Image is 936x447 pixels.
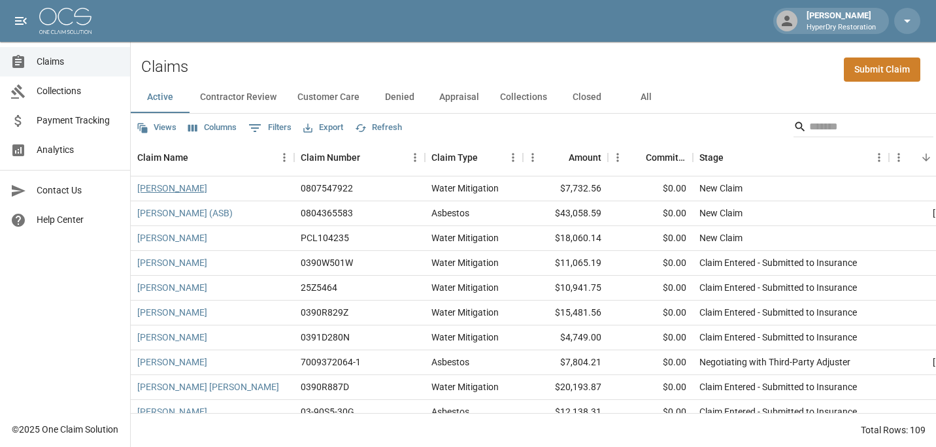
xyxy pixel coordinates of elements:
div: $0.00 [608,251,693,276]
div: Claim Entered - Submitted to Insurance [699,281,857,294]
div: $0.00 [608,201,693,226]
div: New Claim [699,182,743,195]
div: New Claim [699,207,743,220]
div: $0.00 [608,226,693,251]
div: $0.00 [608,375,693,400]
div: 03-90S5-30G [301,405,354,418]
button: Menu [503,148,523,167]
button: Denied [370,82,429,113]
div: Stage [699,139,724,176]
div: Search [794,116,933,140]
button: Refresh [352,118,405,138]
button: Menu [889,148,909,167]
button: Sort [627,148,646,167]
div: $0.00 [608,276,693,301]
button: Sort [360,148,378,167]
div: Water Mitigation [431,182,499,195]
div: $15,481.56 [523,301,608,325]
div: $43,058.59 [523,201,608,226]
div: $20,193.87 [523,375,608,400]
div: Total Rows: 109 [861,423,926,437]
div: $0.00 [608,325,693,350]
a: [PERSON_NAME] [137,405,207,418]
button: Appraisal [429,82,490,113]
div: $11,065.19 [523,251,608,276]
div: 0391D280N [301,331,350,344]
span: Analytics [37,143,120,157]
div: Stage [693,139,889,176]
p: HyperDry Restoration [807,22,876,33]
span: Help Center [37,213,120,227]
div: $18,060.14 [523,226,608,251]
div: 0807547922 [301,182,353,195]
span: Contact Us [37,184,120,197]
div: 0390R887D [301,380,349,393]
h2: Claims [141,58,188,76]
button: Menu [523,148,543,167]
button: Customer Care [287,82,370,113]
div: $0.00 [608,350,693,375]
a: [PERSON_NAME] [PERSON_NAME] [137,380,279,393]
div: $0.00 [608,400,693,425]
div: Claim Entered - Submitted to Insurance [699,306,857,319]
button: Closed [558,82,616,113]
button: Sort [550,148,569,167]
a: [PERSON_NAME] [137,306,207,319]
button: Menu [405,148,425,167]
div: Claim Entered - Submitted to Insurance [699,405,857,418]
a: [PERSON_NAME] [137,356,207,369]
div: Claim Type [425,139,523,176]
div: $7,732.56 [523,176,608,201]
div: Water Mitigation [431,281,499,294]
div: Claim Entered - Submitted to Insurance [699,256,857,269]
div: Asbestos [431,405,469,418]
button: Contractor Review [190,82,287,113]
span: Collections [37,84,120,98]
div: © 2025 One Claim Solution [12,423,118,436]
div: 7009372064-1 [301,356,361,369]
button: Views [133,118,180,138]
div: Claim Type [431,139,478,176]
button: Menu [869,148,889,167]
div: Amount [569,139,601,176]
button: Sort [917,148,935,167]
div: 0390W501W [301,256,353,269]
div: $4,749.00 [523,325,608,350]
div: $10,941.75 [523,276,608,301]
img: ocs-logo-white-transparent.png [39,8,92,34]
div: Asbestos [431,356,469,369]
button: Sort [188,148,207,167]
a: [PERSON_NAME] [137,281,207,294]
div: Water Mitigation [431,331,499,344]
a: [PERSON_NAME] [137,231,207,244]
div: Claim Entered - Submitted to Insurance [699,380,857,393]
div: Negotiating with Third-Party Adjuster [699,356,850,369]
button: All [616,82,675,113]
div: $0.00 [608,176,693,201]
div: [PERSON_NAME] [801,9,881,33]
button: Export [300,118,346,138]
div: Committed Amount [646,139,686,176]
div: Claim Name [131,139,294,176]
a: [PERSON_NAME] [137,331,207,344]
a: [PERSON_NAME] [137,182,207,195]
div: Claim Number [301,139,360,176]
div: Claim Name [137,139,188,176]
div: Water Mitigation [431,306,499,319]
div: Amount [523,139,608,176]
button: Menu [275,148,294,167]
a: [PERSON_NAME] [137,256,207,269]
div: Claim Entered - Submitted to Insurance [699,331,857,344]
button: Menu [608,148,627,167]
div: Asbestos [431,207,469,220]
button: Active [131,82,190,113]
button: open drawer [8,8,34,34]
a: Submit Claim [844,58,920,82]
button: Sort [724,148,742,167]
div: Claim Number [294,139,425,176]
div: 0390R829Z [301,306,348,319]
span: Claims [37,55,120,69]
div: PCL104235 [301,231,349,244]
div: 0804365583 [301,207,353,220]
div: Water Mitigation [431,256,499,269]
